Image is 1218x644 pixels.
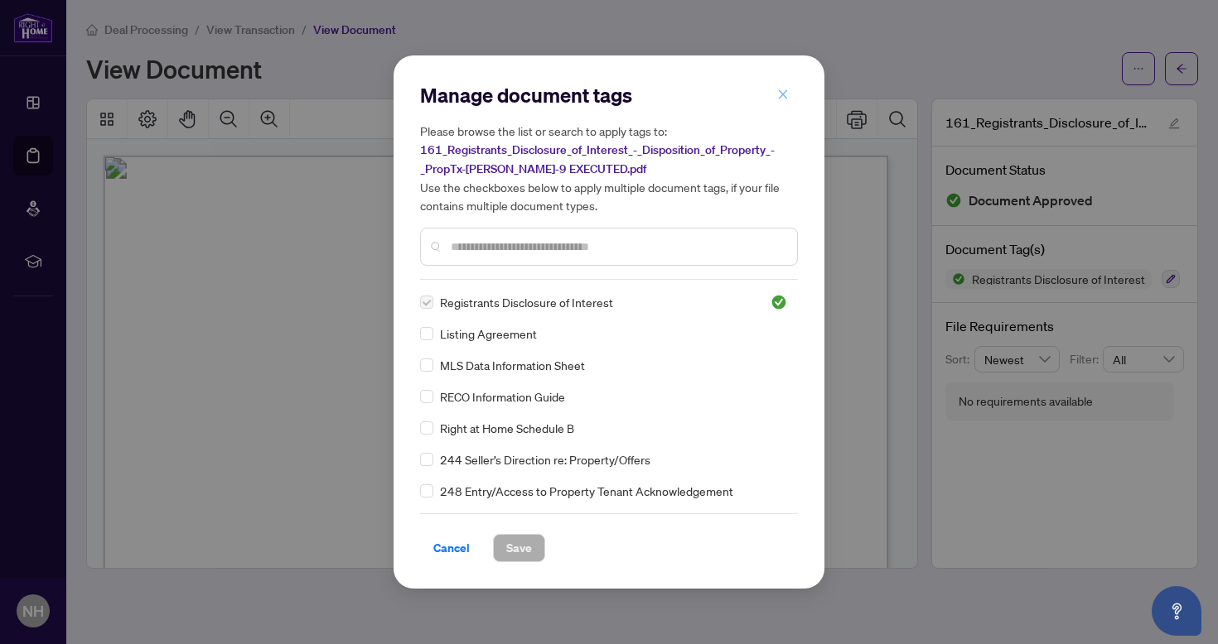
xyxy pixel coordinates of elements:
[420,142,775,176] span: 161_Registrants_Disclosure_of_Interest_-_Disposition_of_Property_-_PropTx-[PERSON_NAME]-9 EXECUTE...
[771,294,787,310] img: status
[433,535,470,561] span: Cancel
[777,89,789,100] span: close
[440,356,585,374] span: MLS Data Information Sheet
[493,534,545,562] button: Save
[440,324,537,343] span: Listing Agreement
[440,387,565,406] span: RECO Information Guide
[440,450,650,469] span: 244 Seller’s Direction re: Property/Offers
[440,482,733,500] span: 248 Entry/Access to Property Tenant Acknowledgement
[420,534,483,562] button: Cancel
[1152,586,1201,636] button: Open asap
[440,419,574,437] span: Right at Home Schedule B
[771,294,787,310] span: Approved
[440,293,613,311] span: Registrants Disclosure of Interest
[420,122,798,214] h5: Please browse the list or search to apply tags to: Use the checkboxes below to apply multiple doc...
[420,82,798,108] h2: Manage document tags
